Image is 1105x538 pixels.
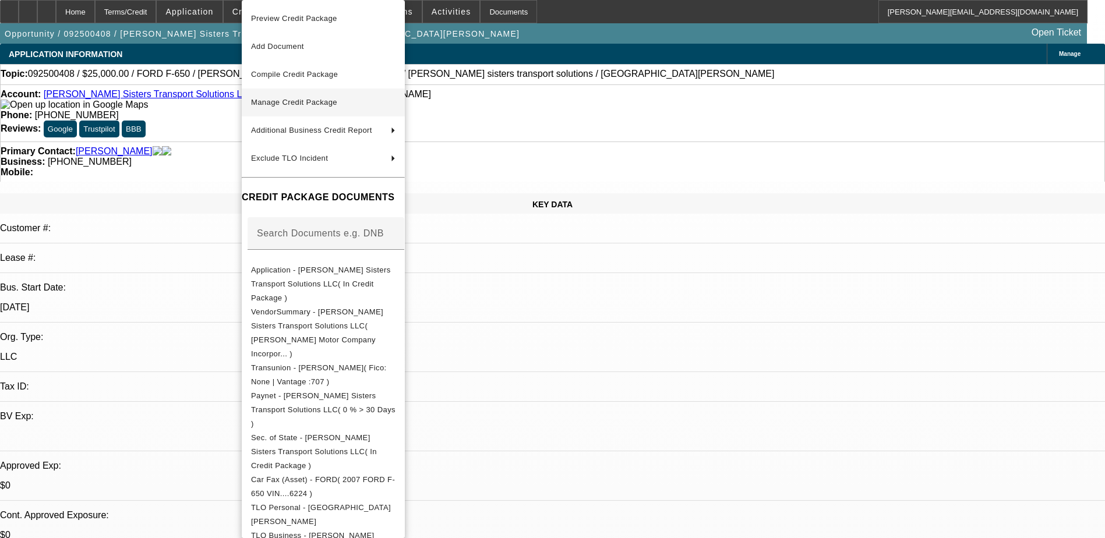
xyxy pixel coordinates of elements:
[251,433,377,470] span: Sec. of State - [PERSON_NAME] Sisters Transport Solutions LLC( In Credit Package )
[251,14,337,23] span: Preview Credit Package
[251,70,338,79] span: Compile Credit Package
[251,98,337,107] span: Manage Credit Package
[242,389,405,431] button: Paynet - Shawn Sisters Transport Solutions LLC( 0 % > 30 Days )
[251,391,396,428] span: Paynet - [PERSON_NAME] Sisters Transport Solutions LLC( 0 % > 30 Days )
[242,361,405,389] button: Transunion - Montgomery, Sharita( Fico: None | Vantage :707 )
[242,431,405,473] button: Sec. of State - Shawn Sisters Transport Solutions LLC( In Credit Package )
[251,503,391,526] span: TLO Personal - [GEOGRAPHIC_DATA][PERSON_NAME]
[242,305,405,361] button: VendorSummary - Shawn Sisters Transport Solutions LLC( Ivey Motor Company Incorpor... )
[242,473,405,501] button: Car Fax (Asset) - FORD( 2007 FORD F-650 VIN....6224 )
[251,42,304,51] span: Add Document
[257,228,384,238] mat-label: Search Documents e.g. DNB
[251,266,391,302] span: Application - [PERSON_NAME] Sisters Transport Solutions LLC( In Credit Package )
[251,154,328,162] span: Exclude TLO Incident
[251,363,387,386] span: Transunion - [PERSON_NAME]( Fico: None | Vantage :707 )
[242,501,405,529] button: TLO Personal - Montgomery, Sharita
[251,307,383,358] span: VendorSummary - [PERSON_NAME] Sisters Transport Solutions LLC( [PERSON_NAME] Motor Company Incorp...
[242,263,405,305] button: Application - Shawn Sisters Transport Solutions LLC( In Credit Package )
[251,475,395,498] span: Car Fax (Asset) - FORD( 2007 FORD F-650 VIN....6224 )
[251,126,372,134] span: Additional Business Credit Report
[242,190,405,204] h4: CREDIT PACKAGE DOCUMENTS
